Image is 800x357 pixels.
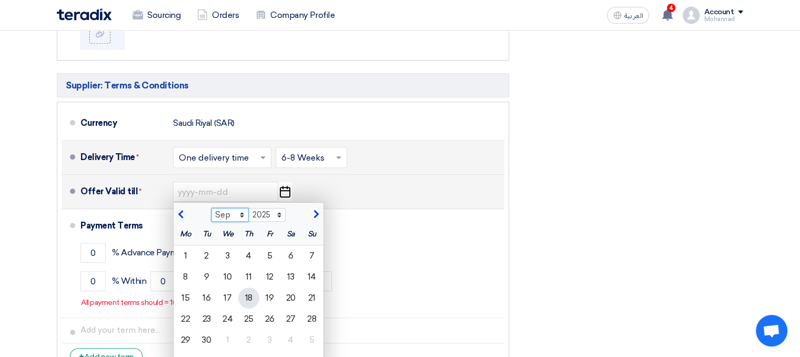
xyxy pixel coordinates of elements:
[189,4,247,27] a: Orders
[80,179,165,204] div: Offer Valid till
[667,4,675,12] span: 4
[259,266,280,287] div: 12
[196,309,217,330] div: 23
[280,309,301,330] div: 27
[217,224,238,245] div: We
[238,266,259,287] div: 11
[238,309,259,330] div: 25
[301,309,322,330] div: 28
[756,315,787,346] a: دردشة مفتوحة
[80,320,500,340] input: Add your term here...
[301,330,322,351] div: 5
[80,111,165,136] div: Currency
[80,145,165,170] div: Delivery Time
[301,266,322,287] div: 14
[301,245,322,266] div: 7
[280,266,301,287] div: 13
[301,287,322,309] div: 21
[238,224,259,245] div: Th
[175,309,196,330] div: 22
[259,309,280,330] div: 26
[124,4,189,27] a: Sourcing
[196,245,217,266] div: 2
[57,8,112,21] img: Teradix logo
[238,245,259,266] div: 4
[217,309,238,330] div: 24
[301,224,322,245] div: Su
[80,243,106,263] input: payment-term-1
[280,330,301,351] div: 4
[81,297,181,308] p: All payment terms should = 100
[704,8,734,17] div: Account
[80,271,106,291] input: payment-term-2
[259,287,280,309] div: 19
[280,245,301,266] div: 6
[112,276,146,286] span: % Within
[217,266,238,287] div: 10
[175,224,196,245] div: Mo
[259,224,280,245] div: Fr
[173,182,278,202] input: yyyy-mm-dd
[217,330,238,351] div: 1
[259,330,280,351] div: 3
[247,4,343,27] a: Company Profile
[196,330,217,351] div: 30
[196,287,217,309] div: 16
[259,245,280,266] div: 5
[217,245,238,266] div: 3
[80,213,492,239] div: Payment Terms
[175,330,196,351] div: 29
[238,330,259,351] div: 2
[175,287,196,309] div: 15
[196,266,217,287] div: 9
[683,7,700,24] img: profile_test.png
[607,7,649,24] button: العربية
[280,287,301,309] div: 20
[173,113,235,133] div: Saudi Riyal (SAR)
[704,16,743,22] div: Mohannad
[238,287,259,309] div: 18
[150,271,176,291] input: payment-term-2
[217,287,238,309] div: 17
[175,266,196,287] div: 8
[112,247,213,258] span: % Advance Payment Upon
[196,224,217,245] div: Tu
[57,73,509,97] h5: Supplier: Terms & Conditions
[280,224,301,245] div: Sa
[175,245,196,266] div: 1
[624,12,643,19] span: العربية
